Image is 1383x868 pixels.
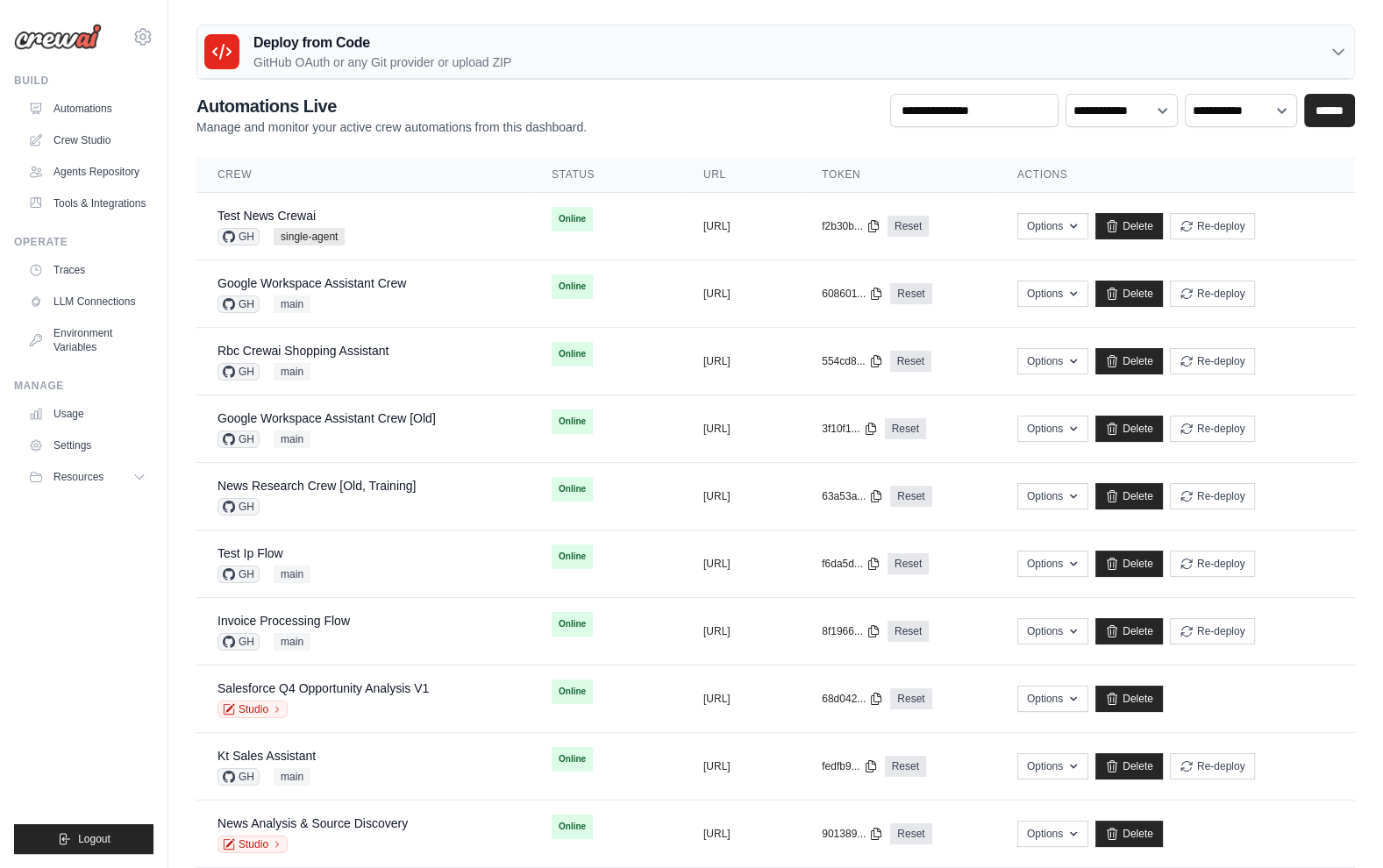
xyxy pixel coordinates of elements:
button: f2b30b... [822,219,880,233]
button: 63a53a... [822,489,883,503]
a: Reset [885,756,926,777]
th: Status [531,157,682,193]
button: Re-deploy [1170,348,1255,374]
a: Invoice Processing Flow [217,614,350,628]
a: Traces [21,256,153,284]
a: Reset [888,553,929,574]
span: main [274,363,310,381]
button: Re-deploy [1170,281,1255,307]
a: Reset [890,283,931,304]
span: GH [217,228,260,245]
span: main [274,566,310,583]
a: Rbc Crewai Shopping Assistant [217,344,389,358]
span: GH [217,633,260,651]
span: main [274,768,310,786]
span: Online [552,409,593,434]
span: Online [552,612,593,637]
a: Usage [21,400,153,428]
button: Options [1017,753,1088,779]
button: fedfb9... [822,759,877,773]
a: Tools & Integrations [21,189,153,217]
span: Online [552,747,593,772]
span: Resources [53,470,103,484]
a: Delete [1095,416,1163,442]
button: f6da5d... [822,557,880,571]
a: Reset [890,823,931,844]
button: Re-deploy [1170,213,1255,239]
a: Reset [888,216,929,237]
span: GH [217,295,260,313]
button: Options [1017,213,1088,239]
button: Resources [21,463,153,491]
img: Logo [14,24,102,50]
div: Build [14,74,153,88]
a: Settings [21,431,153,459]
a: Google Workspace Assistant Crew [217,276,406,290]
button: Options [1017,348,1088,374]
a: Studio [217,836,288,853]
button: 901389... [822,827,883,841]
a: Reset [890,351,931,372]
span: GH [217,498,260,516]
a: Delete [1095,213,1163,239]
th: URL [682,157,801,193]
button: Options [1017,618,1088,644]
button: Options [1017,821,1088,847]
button: Options [1017,281,1088,307]
a: Delete [1095,821,1163,847]
a: Reset [885,418,926,439]
button: 3f10f1... [822,422,877,436]
button: Re-deploy [1170,618,1255,644]
span: GH [217,430,260,448]
button: Re-deploy [1170,483,1255,509]
span: Online [552,815,593,839]
button: Logout [14,824,153,854]
a: Reset [890,688,931,709]
a: Kt Sales Assistant [217,749,316,763]
button: Re-deploy [1170,753,1255,779]
h3: Deploy from Code [253,32,511,53]
th: Crew [196,157,531,193]
button: 68d042... [822,692,883,706]
a: Test Ip Flow [217,546,283,560]
a: Google Workspace Assistant Crew [Old] [217,411,436,425]
button: Options [1017,416,1088,442]
a: Reset [888,621,929,642]
span: Online [552,342,593,366]
span: GH [217,363,260,381]
span: main [274,633,310,651]
span: Online [552,274,593,299]
a: Delete [1095,348,1163,374]
th: Actions [996,157,1355,193]
button: Options [1017,551,1088,577]
a: Environment Variables [21,319,153,361]
a: News Analysis & Source Discovery [217,816,408,830]
a: Delete [1095,618,1163,644]
button: 554cd8... [822,354,882,368]
button: Options [1017,483,1088,509]
span: GH [217,566,260,583]
h2: Automations Live [196,94,587,118]
a: Agents Repository [21,158,153,186]
a: Delete [1095,551,1163,577]
p: GitHub OAuth or any Git provider or upload ZIP [253,53,511,71]
button: 8f1966... [822,624,880,638]
span: single-agent [274,228,345,245]
span: GH [217,768,260,786]
span: Logout [78,832,110,846]
span: Online [552,207,593,231]
span: Online [552,544,593,569]
a: Delete [1095,483,1163,509]
span: main [274,430,310,448]
a: LLM Connections [21,288,153,316]
div: Manage [14,379,153,393]
a: Test News Crewai [217,209,316,223]
a: News Research Crew [Old, Training] [217,479,416,493]
p: Manage and monitor your active crew automations from this dashboard. [196,118,587,136]
button: Re-deploy [1170,416,1255,442]
a: Automations [21,95,153,123]
a: Delete [1095,686,1163,712]
span: main [274,295,310,313]
a: Salesforce Q4 Opportunity Analysis V1 [217,681,429,695]
span: Online [552,679,593,704]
